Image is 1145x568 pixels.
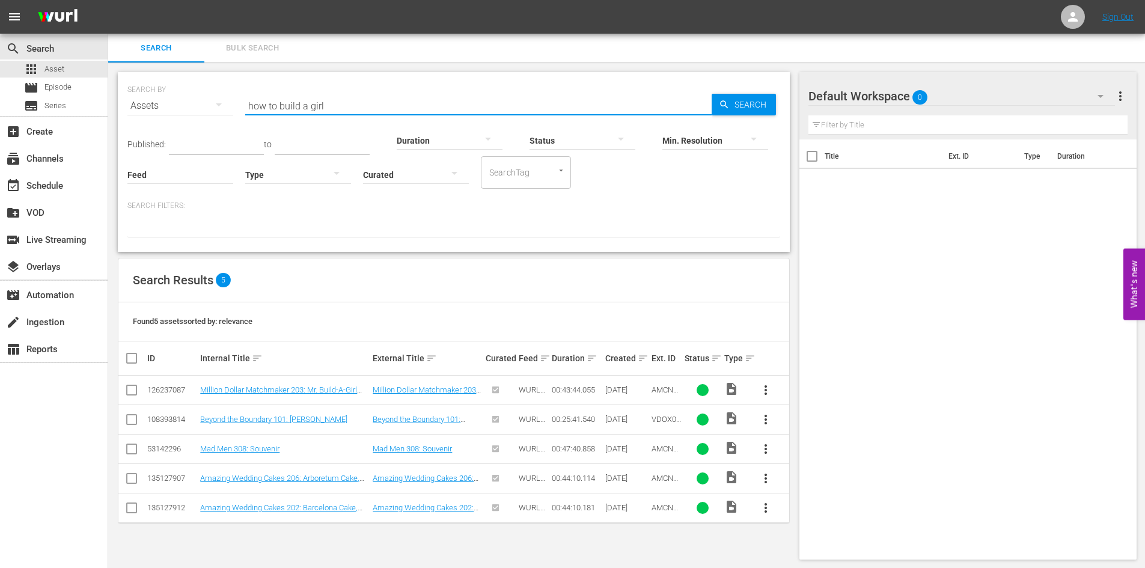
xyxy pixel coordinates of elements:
[759,442,773,456] span: more_vert
[751,464,780,493] button: more_vert
[373,444,452,453] a: Mad Men 308: Souvenir
[605,415,648,424] div: [DATE]
[519,351,548,365] div: Feed
[941,139,1018,173] th: Ext. ID
[147,353,197,363] div: ID
[555,165,567,176] button: Open
[552,474,601,483] div: 00:44:10.114
[6,315,20,329] span: Ingestion
[147,474,197,483] div: 135127907
[6,179,20,193] span: Schedule
[373,474,478,501] a: Amazing Wedding Cakes 206: Arboretum Cake, Fantasy Cake, Retro Fabric Cake
[751,376,780,405] button: more_vert
[519,385,545,403] span: WURL Feed
[730,94,776,115] span: Search
[587,353,597,364] span: sort
[552,351,601,365] div: Duration
[724,351,747,365] div: Type
[200,474,364,492] a: Amazing Wedding Cakes 206: Arboretum Cake, Fantasy Cake, Retro Fabric Cake
[6,124,20,139] span: Create
[373,385,481,412] a: Million Dollar Matchmaker 203: Mr. Build-A-Girl and The Basketball Wife
[552,385,601,394] div: 00:43:44.055
[1017,139,1050,173] th: Type
[1123,248,1145,320] button: Open Feedback Widget
[751,405,780,434] button: more_vert
[712,94,776,115] button: Search
[759,471,773,486] span: more_vert
[711,353,722,364] span: sort
[1102,12,1134,22] a: Sign Out
[519,415,545,433] span: WURL Feed
[147,415,197,424] div: 108393814
[759,501,773,515] span: more_vert
[825,139,941,173] th: Title
[605,503,648,512] div: [DATE]
[264,139,272,149] span: to
[605,351,648,365] div: Created
[7,10,22,24] span: menu
[6,41,20,56] span: Search
[808,79,1115,113] div: Default Workspace
[133,317,252,326] span: Found 5 assets sorted by: relevance
[605,444,648,453] div: [DATE]
[724,382,739,396] span: Video
[373,351,482,365] div: External Title
[1050,139,1122,173] th: Duration
[200,385,362,403] a: Million Dollar Matchmaker 203: Mr. Build-A-Girl and The Basketball Wife
[24,99,38,113] span: Series
[745,353,756,364] span: sort
[724,470,739,484] span: Video
[24,81,38,95] span: Episode
[6,151,20,166] span: Channels
[552,503,601,512] div: 00:44:10.181
[44,100,66,112] span: Series
[1113,82,1128,111] button: more_vert
[373,415,465,433] a: Beyond the Boundary 101: [PERSON_NAME]
[751,435,780,463] button: more_vert
[638,353,649,364] span: sort
[6,288,20,302] span: Automation
[200,415,347,424] a: Beyond the Boundary 101: [PERSON_NAME]
[486,353,515,363] div: Curated
[252,353,263,364] span: sort
[127,89,233,123] div: Assets
[519,503,545,521] span: WURL Feed
[200,503,362,521] a: Amazing Wedding Cakes 202: Barcelona Cake, Turntable Cake, Garden Cake
[724,499,739,514] span: Video
[44,81,72,93] span: Episode
[519,474,545,492] span: WURL Feed
[6,233,20,247] span: Live Streaming
[652,444,678,471] span: AMCNVR0000034677
[212,41,293,55] span: Bulk Search
[912,85,927,110] span: 0
[724,411,739,426] span: Video
[6,342,20,356] span: Reports
[540,353,551,364] span: sort
[29,3,87,31] img: ans4CAIJ8jUAAAAAAAAAAAAAAAAAAAAAAAAgQb4GAAAAAAAAAAAAAAAAAAAAAAAAJMjXAAAAAAAAAAAAAAAAAAAAAAAAgAT5G...
[133,273,213,287] span: Search Results
[200,444,279,453] a: Mad Men 308: Souvenir
[759,412,773,427] span: more_vert
[552,444,601,453] div: 00:47:40.858
[147,444,197,453] div: 53142296
[6,206,20,220] span: VOD
[147,385,197,394] div: 126237087
[373,503,481,530] a: Amazing Wedding Cakes 202: Barcelona Cake, Turntable Cake, Garden Cake
[605,385,648,394] div: [DATE]
[685,351,721,365] div: Status
[426,353,437,364] span: sort
[200,351,369,365] div: Internal Title
[6,260,20,274] span: Overlays
[127,139,166,149] span: Published:
[652,474,678,501] span: AMCNVR0000007482
[652,415,681,442] span: VDOX0000000000028651
[652,503,678,530] span: AMCNVR0000007478
[605,474,648,483] div: [DATE]
[724,441,739,455] span: Video
[519,444,545,462] span: WURL Feed
[759,383,773,397] span: more_vert
[552,415,601,424] div: 00:25:41.540
[652,385,678,412] span: AMCNVR0000010277
[652,353,681,363] div: Ext. ID
[115,41,197,55] span: Search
